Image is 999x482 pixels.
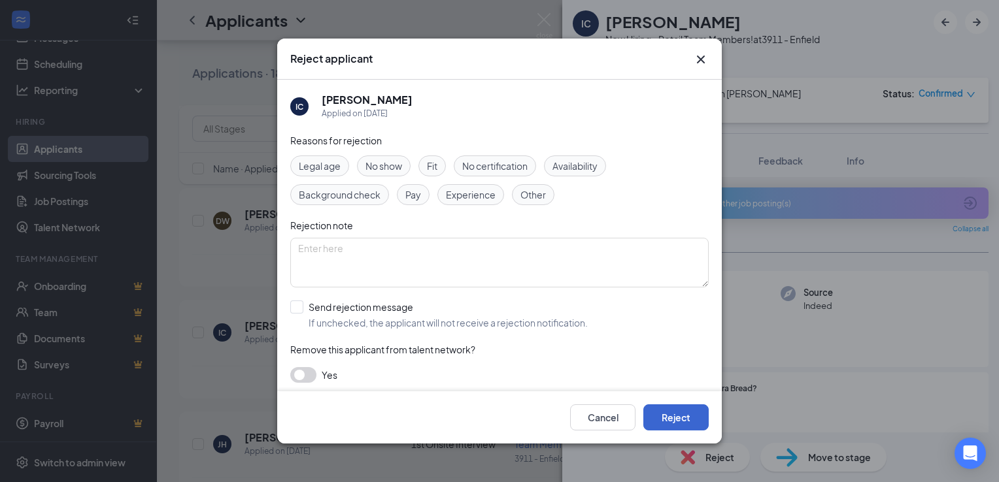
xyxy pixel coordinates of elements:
svg: Cross [693,52,709,67]
span: Background check [299,187,381,202]
span: Reasons for rejection [290,135,382,146]
span: Yes [322,367,337,383]
span: Other [520,187,546,202]
span: Rejection note [290,219,353,231]
span: Remove this applicant from talent network? [290,344,475,355]
span: Experience [446,187,496,202]
button: Reject [643,404,709,430]
h5: [PERSON_NAME] [322,93,413,107]
button: Close [693,52,709,67]
span: Legal age [299,159,341,173]
span: Fit [427,159,437,173]
span: Pay [405,187,421,202]
div: IC [296,101,303,112]
span: Availability [552,159,598,173]
h3: Reject applicant [290,52,373,66]
span: No certification [462,159,528,173]
span: No show [365,159,402,173]
div: Open Intercom Messenger [955,438,986,469]
button: Cancel [570,404,635,430]
div: Applied on [DATE] [322,107,413,120]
